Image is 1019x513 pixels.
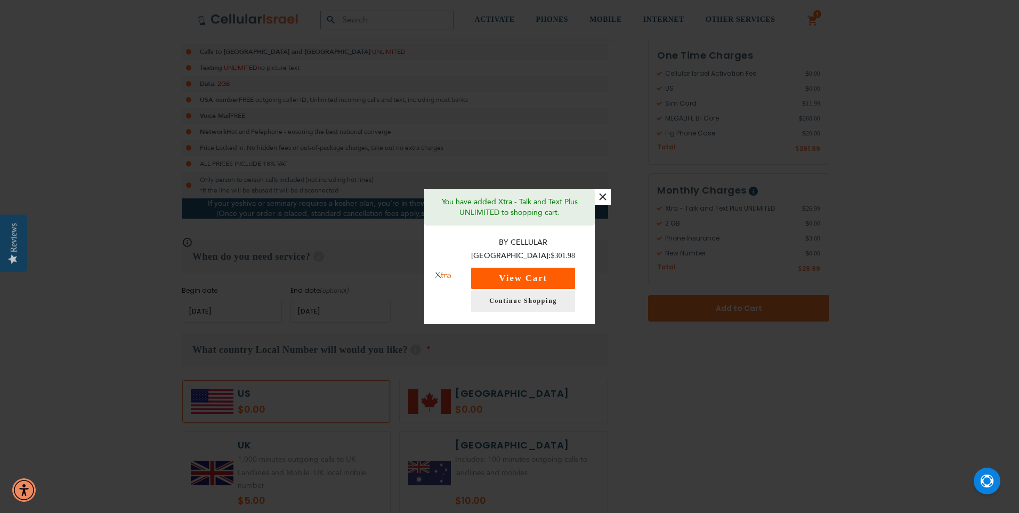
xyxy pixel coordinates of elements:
span: $301.98 [551,252,575,260]
p: You have added Xtra - Talk and Text Plus UNLIMITED to shopping cart. [432,197,587,218]
p: By Cellular [GEOGRAPHIC_DATA]: [462,236,584,262]
button: View Cart [471,268,575,289]
button: × [595,189,611,205]
div: Reviews [9,223,19,252]
div: Accessibility Menu [12,478,36,502]
a: Continue Shopping [471,291,575,312]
